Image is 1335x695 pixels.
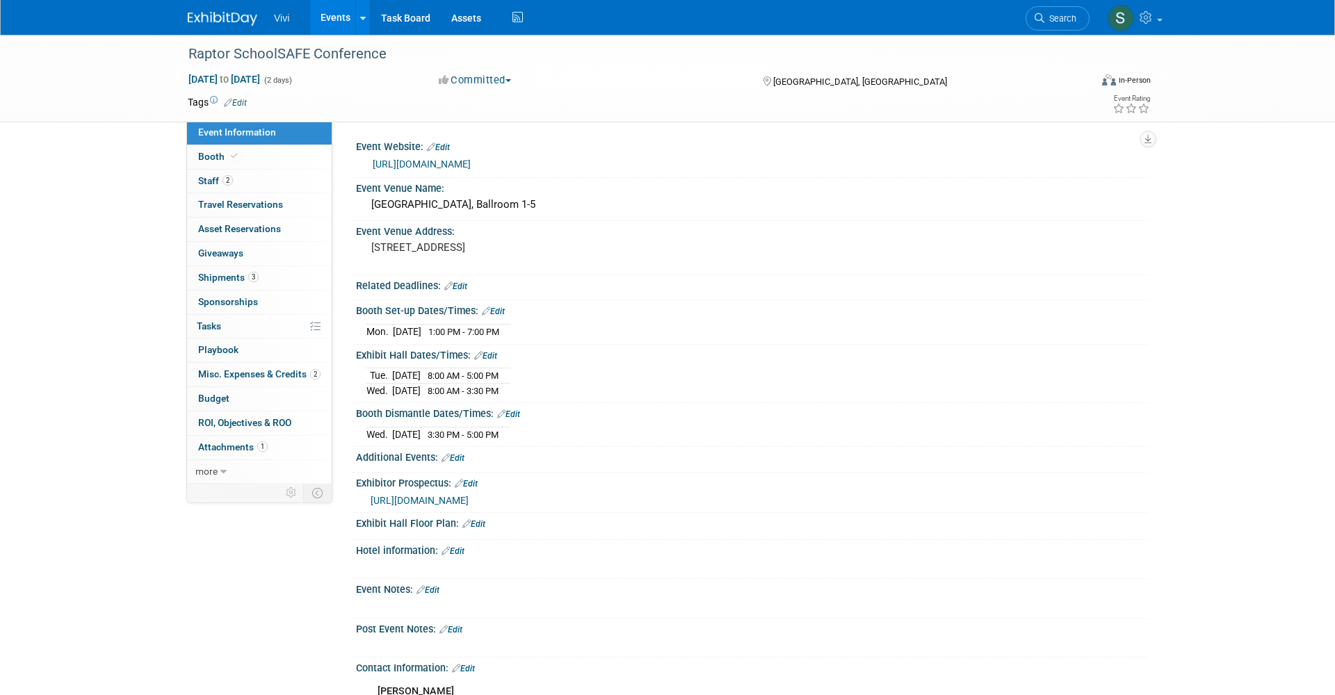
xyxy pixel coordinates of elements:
[356,178,1147,195] div: Event Venue Name:
[392,383,421,398] td: [DATE]
[187,121,332,145] a: Event Information
[222,175,233,186] span: 2
[356,300,1147,318] div: Booth Set-up Dates/Times:
[198,199,283,210] span: Travel Reservations
[1044,13,1076,24] span: Search
[248,272,259,282] span: 3
[187,436,332,459] a: Attachments1
[310,369,321,379] span: 2
[439,625,462,635] a: Edit
[188,73,261,85] span: [DATE] [DATE]
[356,345,1147,363] div: Exhibit Hall Dates/Times:
[428,327,499,337] span: 1:00 PM - 7:00 PM
[442,453,464,463] a: Edit
[280,484,304,502] td: Personalize Event Tab Strip
[1026,6,1090,31] a: Search
[187,387,332,411] a: Budget
[187,218,332,241] a: Asset Reservations
[198,223,281,234] span: Asset Reservations
[371,241,670,254] pre: [STREET_ADDRESS]
[198,247,243,259] span: Giveaways
[444,281,467,291] a: Edit
[187,145,332,169] a: Booth
[356,579,1147,597] div: Event Notes:
[356,513,1147,531] div: Exhibit Hall Floor Plan:
[434,73,517,88] button: Committed
[187,242,332,265] a: Giveaways
[462,519,485,529] a: Edit
[263,76,292,85] span: (2 days)
[428,386,499,396] span: 8:00 AM - 3:30 PM
[371,495,469,506] a: [URL][DOMAIN_NAME]
[1008,72,1151,93] div: Event Format
[428,430,499,440] span: 3:30 PM - 5:00 PM
[356,447,1147,465] div: Additional Events:
[427,142,450,152] a: Edit
[428,370,499,381] span: 8:00 AM - 5:00 PM
[224,98,247,108] a: Edit
[497,409,520,419] a: Edit
[187,291,332,314] a: Sponsorships
[452,664,475,673] a: Edit
[231,152,238,160] i: Booth reservation complete
[187,315,332,338] a: Tasks
[274,13,289,24] span: Vivi
[184,42,1069,67] div: Raptor SchoolSAFE Conference
[198,272,259,283] span: Shipments
[356,619,1147,637] div: Post Event Notes:
[356,275,1147,293] div: Related Deadlines:
[187,193,332,217] a: Travel Reservations
[198,344,238,355] span: Playbook
[1108,5,1134,31] img: Sara Membreno
[218,74,231,85] span: to
[198,296,258,307] span: Sponsorships
[187,338,332,362] a: Playbook
[198,175,233,186] span: Staff
[187,460,332,484] a: more
[187,363,332,386] a: Misc. Expenses & Credits2
[198,368,321,379] span: Misc. Expenses & Credits
[392,368,421,384] td: [DATE]
[187,411,332,435] a: ROI, Objectives & ROO
[198,151,241,162] span: Booth
[188,95,247,109] td: Tags
[304,484,332,502] td: Toggle Event Tabs
[366,427,392,441] td: Wed.
[198,126,276,138] span: Event Information
[366,194,1137,215] div: [GEOGRAPHIC_DATA], Ballroom 1-5
[416,585,439,595] a: Edit
[366,368,392,384] td: Tue.
[356,136,1147,154] div: Event Website:
[442,546,464,556] a: Edit
[356,657,1147,676] div: Contact Information:
[356,473,1147,491] div: Exhibitor Prospectus:
[773,76,947,87] span: [GEOGRAPHIC_DATA], [GEOGRAPHIC_DATA]
[455,479,478,489] a: Edit
[482,306,505,316] a: Edit
[187,266,332,290] a: Shipments3
[392,427,421,441] td: [DATE]
[356,540,1147,558] div: Hotel information:
[257,441,268,452] span: 1
[393,324,421,338] td: [DATE]
[1112,95,1150,102] div: Event Rating
[474,351,497,361] a: Edit
[187,170,332,193] a: Staff2
[197,320,221,332] span: Tasks
[373,158,471,170] a: [URL][DOMAIN_NAME]
[198,441,268,452] span: Attachments
[188,12,257,26] img: ExhibitDay
[356,221,1147,238] div: Event Venue Address:
[366,324,393,338] td: Mon.
[1102,74,1116,85] img: Format-Inperson.png
[198,417,291,428] span: ROI, Objectives & ROO
[198,393,229,404] span: Budget
[195,466,218,477] span: more
[356,403,1147,421] div: Booth Dismantle Dates/Times:
[366,383,392,398] td: Wed.
[1118,75,1151,85] div: In-Person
